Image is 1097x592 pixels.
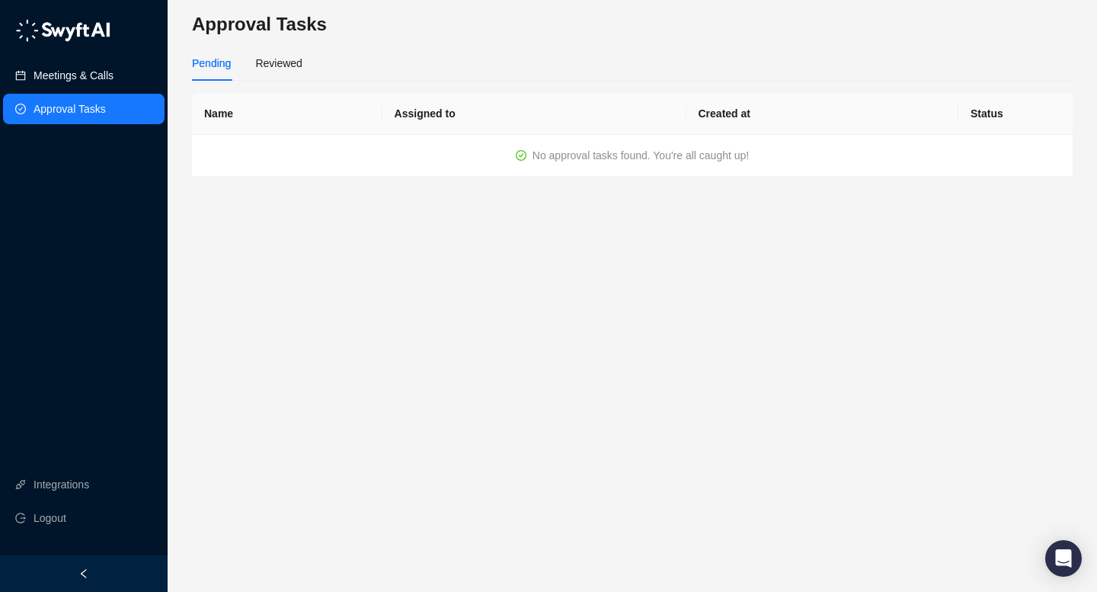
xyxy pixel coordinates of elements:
[34,94,106,124] a: Approval Tasks
[78,568,89,579] span: left
[192,12,1073,37] h3: Approval Tasks
[192,93,382,135] th: Name
[1045,540,1082,577] div: Open Intercom Messenger
[192,55,231,72] div: Pending
[34,503,66,533] span: Logout
[34,60,114,91] a: Meetings & Calls
[958,93,1073,135] th: Status
[533,149,749,162] span: No approval tasks found. You're all caught up!
[15,513,26,523] span: logout
[34,469,89,500] a: Integrations
[382,93,686,135] th: Assigned to
[15,19,110,42] img: logo-05li4sbe.png
[255,55,302,72] div: Reviewed
[686,93,959,135] th: Created at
